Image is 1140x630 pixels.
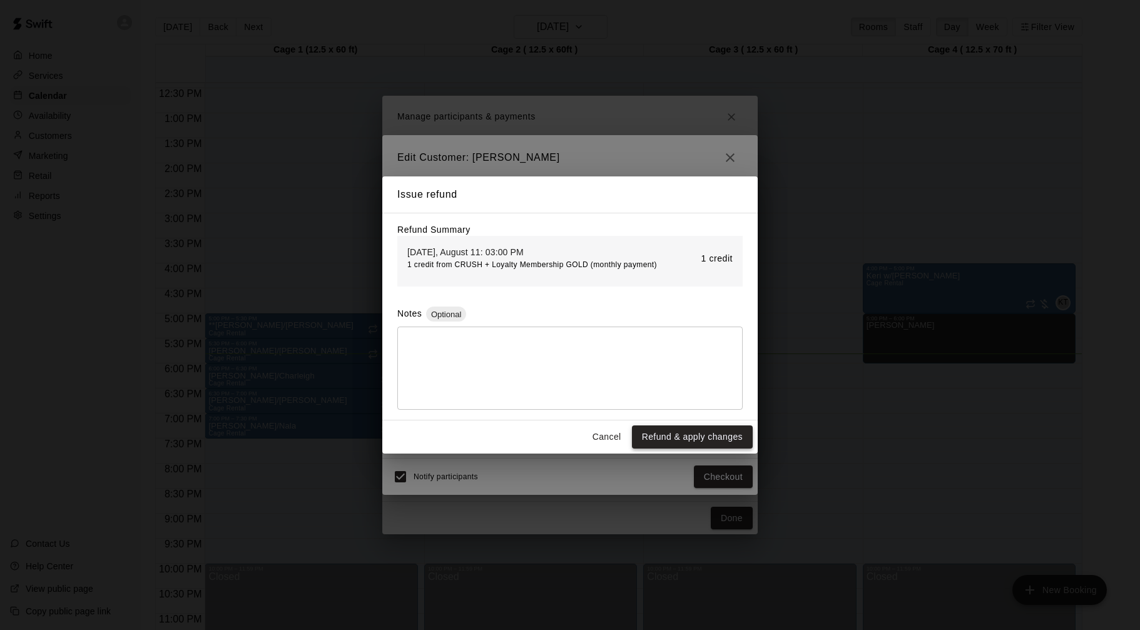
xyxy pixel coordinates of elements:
[701,252,733,265] p: 1 credit
[407,260,657,269] span: 1 credit from CRUSH + Loyalty Membership GOLD (monthly payment)
[407,246,653,258] p: [DATE], August 11: 03:00 PM
[382,176,758,213] h2: Issue refund
[397,308,422,318] label: Notes
[426,310,466,319] span: Optional
[587,425,627,449] button: Cancel
[632,425,753,449] button: Refund & apply changes
[397,225,471,235] label: Refund Summary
